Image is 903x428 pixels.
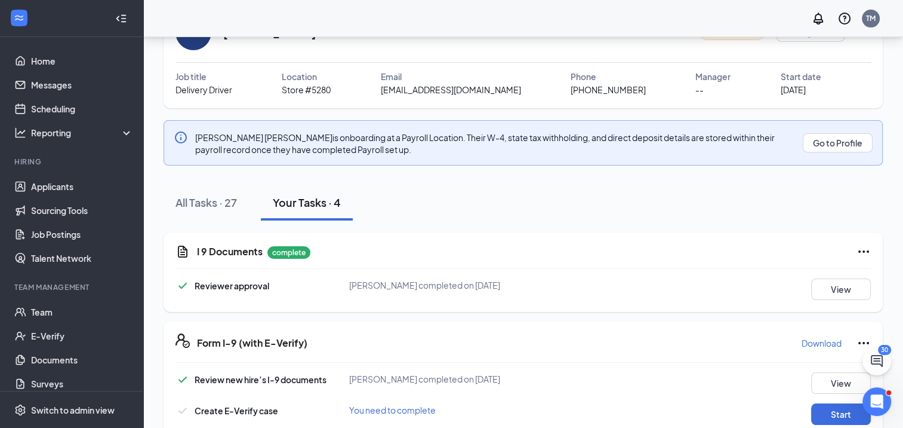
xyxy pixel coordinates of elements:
[31,246,133,270] a: Talent Network
[197,245,263,258] h5: I 9 Documents
[175,83,232,96] span: Delivery Driver
[195,405,278,416] span: Create E-Verify case
[31,300,133,324] a: Team
[197,337,307,350] h5: Form I-9 (with E-Verify)
[811,372,871,394] button: View
[802,337,842,349] p: Download
[14,157,131,167] div: Hiring
[801,334,842,353] button: Download
[781,83,806,96] span: [DATE]
[695,70,731,83] span: Manager
[195,374,326,385] span: Review new hire’s I-9 documents
[862,347,891,375] button: ChatActive
[174,130,188,145] svg: Info
[571,70,596,83] span: Phone
[31,49,133,73] a: Home
[870,354,884,368] svg: ChatActive
[175,244,190,259] svg: CustomFormIcon
[781,70,821,83] span: Start date
[267,246,310,259] p: complete
[811,279,871,300] button: View
[381,83,521,96] span: [EMAIL_ADDRESS][DOMAIN_NAME]
[349,374,500,384] span: [PERSON_NAME] completed on [DATE]
[856,336,871,350] svg: Ellipses
[811,403,871,425] button: Start
[31,97,133,121] a: Scheduling
[31,404,115,416] div: Switch to admin view
[31,324,133,348] a: E-Verify
[31,372,133,396] a: Surveys
[175,334,190,348] svg: FormI9EVerifyIcon
[175,195,237,210] div: All Tasks · 27
[349,405,436,415] span: You need to complete
[837,11,852,26] svg: QuestionInfo
[14,282,131,292] div: Team Management
[695,83,704,96] span: --
[14,404,26,416] svg: Settings
[14,127,26,139] svg: Analysis
[31,198,133,222] a: Sourcing Tools
[115,13,127,25] svg: Collapse
[282,83,331,96] span: Store #5280
[195,132,775,155] span: [PERSON_NAME] [PERSON_NAME] is onboarding at a Payroll Location. Their W-4, state tax withholding...
[31,127,134,139] div: Reporting
[282,70,317,83] span: Location
[31,73,133,97] a: Messages
[811,11,825,26] svg: Notifications
[803,133,873,152] button: Go to Profile
[13,12,25,24] svg: WorkstreamLogo
[273,195,341,210] div: Your Tasks · 4
[878,345,891,355] div: 30
[856,244,871,259] svg: Ellipses
[175,372,190,387] svg: Checkmark
[175,403,190,418] svg: Checkmark
[866,13,876,23] div: TM
[175,70,207,83] span: Job title
[349,280,500,291] span: [PERSON_NAME] completed on [DATE]
[31,348,133,372] a: Documents
[31,175,133,198] a: Applicants
[571,83,646,96] span: [PHONE_NUMBER]
[195,280,269,291] span: Reviewer approval
[31,222,133,246] a: Job Postings
[175,279,190,293] svg: Checkmark
[862,387,891,416] iframe: Intercom live chat
[381,70,402,83] span: Email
